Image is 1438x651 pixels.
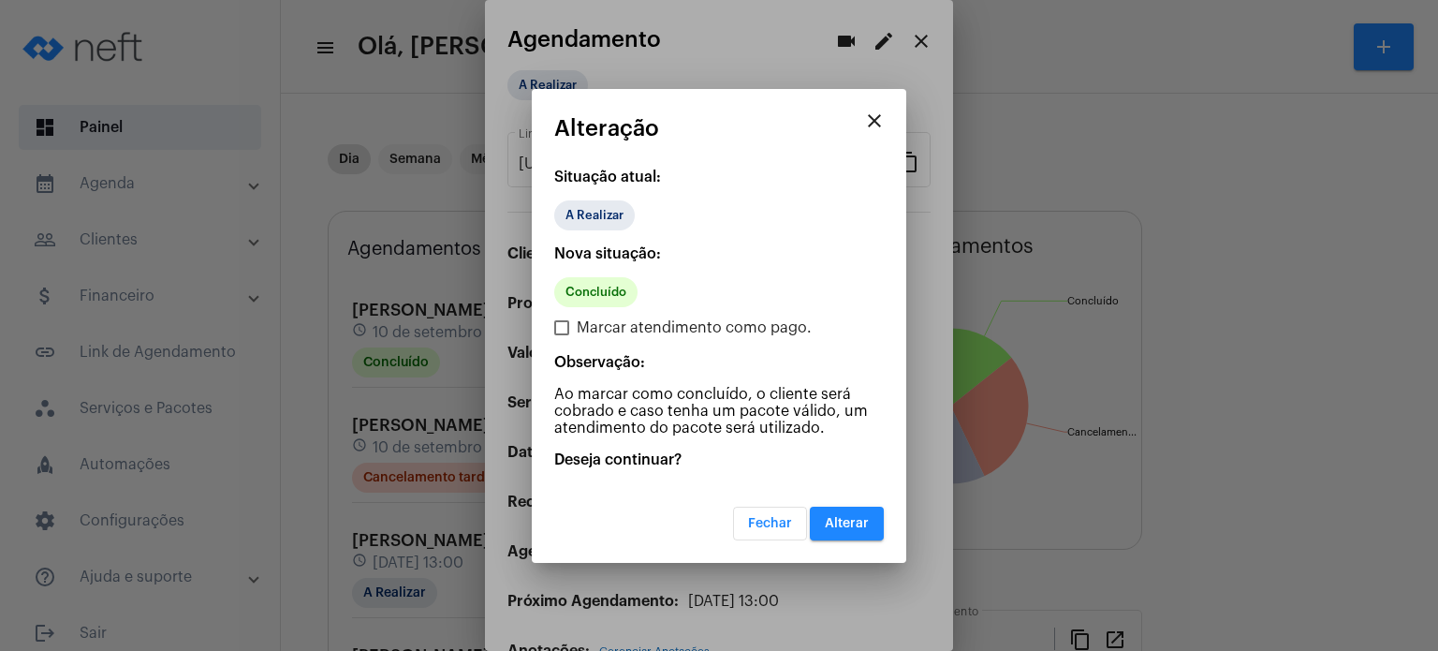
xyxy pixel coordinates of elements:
mat-icon: close [863,110,886,132]
p: Nova situação: [554,245,884,262]
span: Fechar [748,517,792,530]
mat-chip: Concluído [554,277,638,307]
p: Observação: [554,354,884,371]
span: Alterar [825,517,869,530]
span: Marcar atendimento como pago. [577,317,812,339]
button: Alterar [810,507,884,540]
p: Ao marcar como concluído, o cliente será cobrado e caso tenha um pacote válido, um atendimento do... [554,386,884,436]
mat-chip: A Realizar [554,200,635,230]
button: Fechar [733,507,807,540]
span: Alteração [554,116,659,141]
p: Deseja continuar? [554,451,884,468]
p: Situação atual: [554,169,884,185]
